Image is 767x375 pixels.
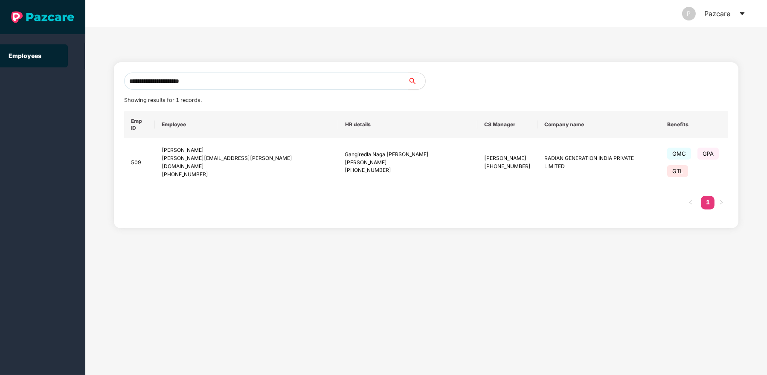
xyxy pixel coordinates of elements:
[739,10,746,17] span: caret-down
[667,165,688,177] span: GTL
[684,196,697,209] li: Previous Page
[687,7,691,20] span: P
[477,111,537,138] th: CS Manager
[719,200,724,205] span: right
[537,111,660,138] th: Company name
[408,73,426,90] button: search
[697,148,719,160] span: GPA
[660,111,758,138] th: Benefits
[162,154,331,171] div: [PERSON_NAME][EMAIL_ADDRESS][PERSON_NAME][DOMAIN_NAME]
[688,200,693,205] span: left
[345,151,471,167] div: Gangiredla Naga [PERSON_NAME] [PERSON_NAME]
[124,111,155,138] th: Emp ID
[9,52,41,59] a: Employees
[338,111,477,138] th: HR details
[537,138,660,187] td: RADIAN GENERATION INDIA PRIVATE LIMITED
[715,196,728,209] button: right
[155,111,338,138] th: Employee
[124,138,155,187] td: 509
[667,148,691,160] span: GMC
[162,171,331,179] div: [PHONE_NUMBER]
[684,196,697,209] button: left
[162,146,331,154] div: [PERSON_NAME]
[345,166,471,174] div: [PHONE_NUMBER]
[701,196,715,209] a: 1
[484,163,531,171] div: [PHONE_NUMBER]
[715,196,728,209] li: Next Page
[484,154,531,163] div: [PERSON_NAME]
[408,78,425,84] span: search
[124,97,202,103] span: Showing results for 1 records.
